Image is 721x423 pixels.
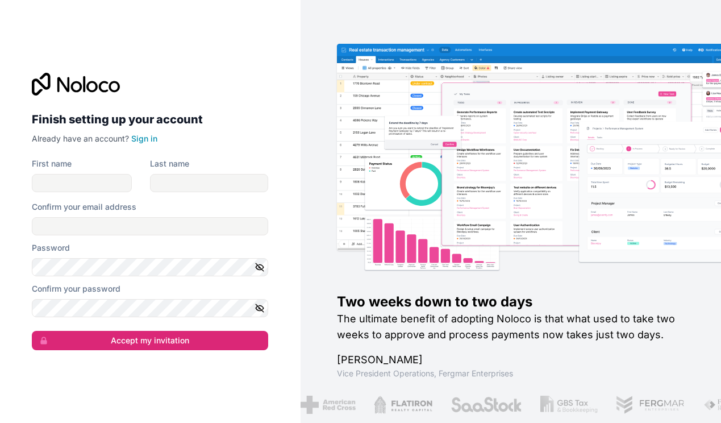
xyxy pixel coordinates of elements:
[32,109,268,130] h2: Finish setting up your account
[540,396,598,414] img: /assets/gbstax-C-GtDUiK.png
[32,242,70,254] label: Password
[32,258,268,276] input: Password
[32,283,120,295] label: Confirm your password
[301,396,356,414] img: /assets/american-red-cross-BAupjrZR.png
[150,174,268,192] input: family-name
[337,311,685,343] h2: The ultimate benefit of adopting Noloco is that what used to take two weeks to approve and proces...
[337,293,685,311] h1: Two weeks down to two days
[32,331,268,350] button: Accept my invitation
[337,368,685,379] h1: Vice President Operations , Fergmar Enterprises
[32,174,132,192] input: given-name
[150,158,189,169] label: Last name
[337,352,685,368] h1: [PERSON_NAME]
[32,134,129,143] span: Already have an account?
[32,217,268,235] input: Email address
[32,201,136,213] label: Confirm your email address
[451,396,522,414] img: /assets/saastock-C6Zbiodz.png
[32,158,72,169] label: First name
[374,396,433,414] img: /assets/flatiron-C8eUkumj.png
[32,299,268,317] input: Confirm password
[616,396,685,414] img: /assets/fergmar-CudnrXN5.png
[131,134,157,143] a: Sign in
